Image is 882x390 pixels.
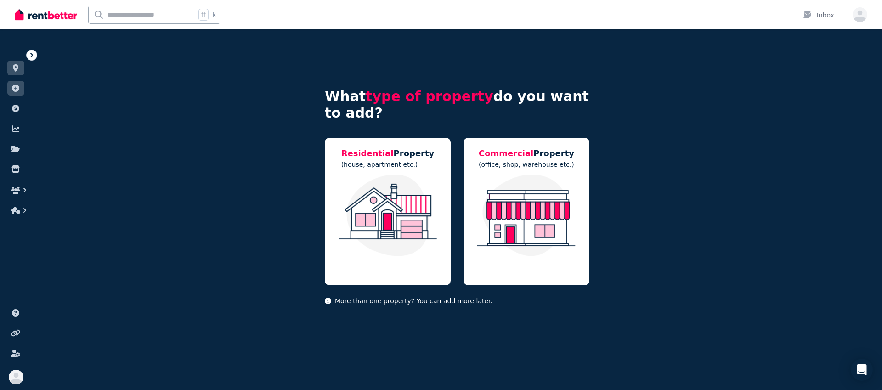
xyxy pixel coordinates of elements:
[212,11,215,18] span: k
[473,175,580,256] img: Commercial Property
[479,147,574,160] h5: Property
[366,88,493,104] span: type of property
[851,359,873,381] div: Open Intercom Messenger
[341,148,394,158] span: Residential
[479,148,533,158] span: Commercial
[15,8,77,22] img: RentBetter
[334,175,441,256] img: Residential Property
[341,160,435,169] p: (house, apartment etc.)
[341,147,435,160] h5: Property
[479,160,574,169] p: (office, shop, warehouse etc.)
[325,88,589,121] h4: What do you want to add?
[802,11,834,20] div: Inbox
[325,296,589,305] p: More than one property? You can add more later.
